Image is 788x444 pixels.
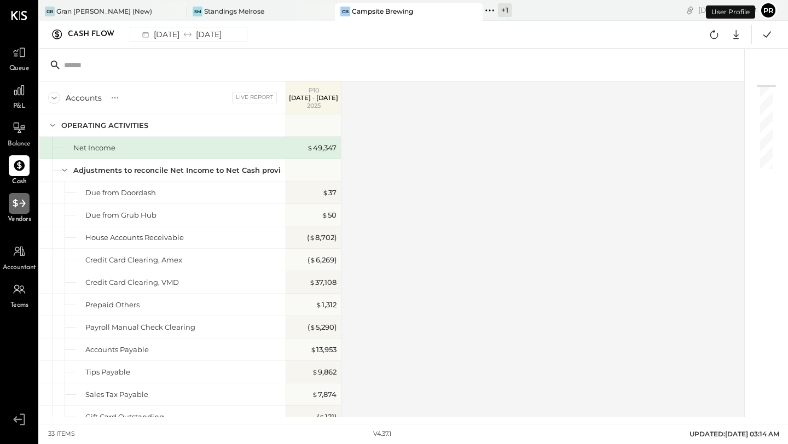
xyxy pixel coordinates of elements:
[316,300,322,309] span: $
[498,3,512,17] div: + 1
[307,232,337,243] div: ( 8,702 )
[85,412,164,422] div: Gift Card Outstanding
[193,7,202,16] div: SM
[66,92,102,103] div: Accounts
[8,215,31,225] span: Vendors
[85,210,157,220] div: Due from Grub Hub
[322,188,328,197] span: $
[56,7,152,16] div: Gran [PERSON_NAME] (New)
[690,430,779,438] span: UPDATED: [DATE] 03:14 AM
[12,177,26,187] span: Cash
[352,7,413,16] div: Campsite Brewing
[307,143,313,152] span: $
[45,7,55,16] div: GB
[310,344,337,355] div: 13,953
[308,255,337,265] div: ( 6,269 )
[85,255,182,265] div: Credit Card Clearing, Amex
[1,42,38,74] a: Queue
[322,188,337,198] div: 37
[1,279,38,311] a: Teams
[312,367,318,376] span: $
[130,27,247,42] button: [DATE][DATE]
[13,102,26,112] span: P&L
[73,143,115,153] div: Net Income
[204,7,264,16] div: Standings Melrose
[68,26,125,43] div: Cash Flow
[308,322,337,332] div: ( 5,290 )
[1,80,38,112] a: P&L
[9,64,30,74] span: Queue
[85,300,140,310] div: Prepaid Others
[8,139,31,149] span: Balance
[310,323,316,331] span: $
[136,27,226,42] div: [DATE] [DATE]
[310,345,316,354] span: $
[232,92,277,103] div: Live Report
[312,389,337,400] div: 7,874
[85,188,156,198] div: Due from Doordash
[1,118,38,149] a: Balance
[312,367,337,377] div: 9,862
[319,412,325,421] span: $
[312,390,318,399] span: $
[312,94,315,102] span: -
[310,255,316,264] span: $
[85,389,148,400] div: Sales Tax Payable
[322,210,337,220] div: 50
[3,263,36,273] span: Accountant
[760,2,777,19] button: Pr
[307,143,337,153] div: 49,347
[1,193,38,225] a: Vendors
[706,5,755,19] div: User Profile
[685,4,696,16] div: copy link
[48,430,75,439] div: 33 items
[309,233,315,242] span: $
[1,155,38,187] a: Cash
[61,120,148,131] div: OPERATING ACTIVITIES
[309,86,319,94] span: P10
[85,344,149,355] div: Accounts Payable
[309,278,315,287] span: $
[289,94,338,102] p: [DATE] [DATE]
[73,165,349,176] div: Adjustments to reconcile Net Income to Net Cash provided by operations:
[85,277,179,288] div: Credit Card Clearing, VMD
[85,322,195,332] div: Payroll Manual Check Clearing
[85,367,130,377] div: Tips Payable
[322,211,328,219] span: $
[317,412,337,422] div: ( 121 )
[1,241,38,273] a: Accountant
[10,301,28,311] span: Teams
[340,7,350,16] div: CB
[307,102,321,109] span: 2025
[309,277,337,288] div: 37,108
[373,430,391,439] div: v 4.37.1
[316,300,337,310] div: 1,312
[698,5,757,15] div: [DATE]
[85,232,184,243] div: House Accounts Receivable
